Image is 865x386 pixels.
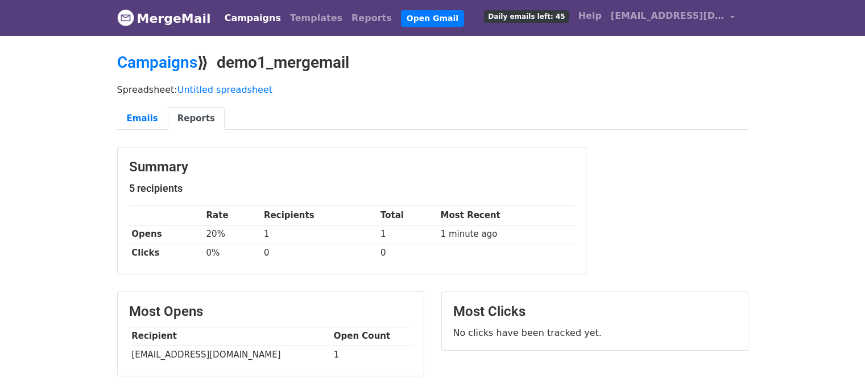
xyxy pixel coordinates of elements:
a: MergeMail [117,6,211,30]
h3: Most Clicks [453,303,736,320]
td: 1 [331,346,412,364]
a: Reports [168,107,225,130]
a: Open Gmail [401,10,464,27]
span: Daily emails left: 45 [484,10,569,23]
p: No clicks have been tracked yet. [453,327,736,339]
td: 1 [261,225,378,244]
a: Daily emails left: 45 [479,5,573,27]
th: Recipient [129,327,331,346]
a: Emails [117,107,168,130]
h5: 5 recipients [129,182,574,195]
a: [EMAIL_ADDRESS][DOMAIN_NAME] [606,5,739,31]
th: Opens [129,225,204,244]
td: 0% [204,244,262,262]
a: Campaigns [220,7,285,30]
h3: Most Opens [129,303,412,320]
h3: Summary [129,159,574,175]
td: [EMAIL_ADDRESS][DOMAIN_NAME] [129,346,331,364]
td: 1 [378,225,438,244]
a: Help [574,5,606,27]
td: 0 [378,244,438,262]
th: Total [378,206,438,225]
p: Spreadsheet: [117,84,748,96]
span: [EMAIL_ADDRESS][DOMAIN_NAME] [611,9,725,23]
td: 0 [261,244,378,262]
a: Reports [347,7,396,30]
a: Untitled spreadsheet [177,84,272,95]
h2: ⟫ demo1_mergemail [117,53,748,72]
td: 20% [204,225,262,244]
a: Campaigns [117,53,197,72]
th: Rate [204,206,262,225]
th: Most Recent [438,206,574,225]
a: Templates [285,7,347,30]
img: MergeMail logo [117,9,134,26]
th: Clicks [129,244,204,262]
th: Recipients [261,206,378,225]
td: 1 minute ago [438,225,574,244]
th: Open Count [331,327,412,346]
